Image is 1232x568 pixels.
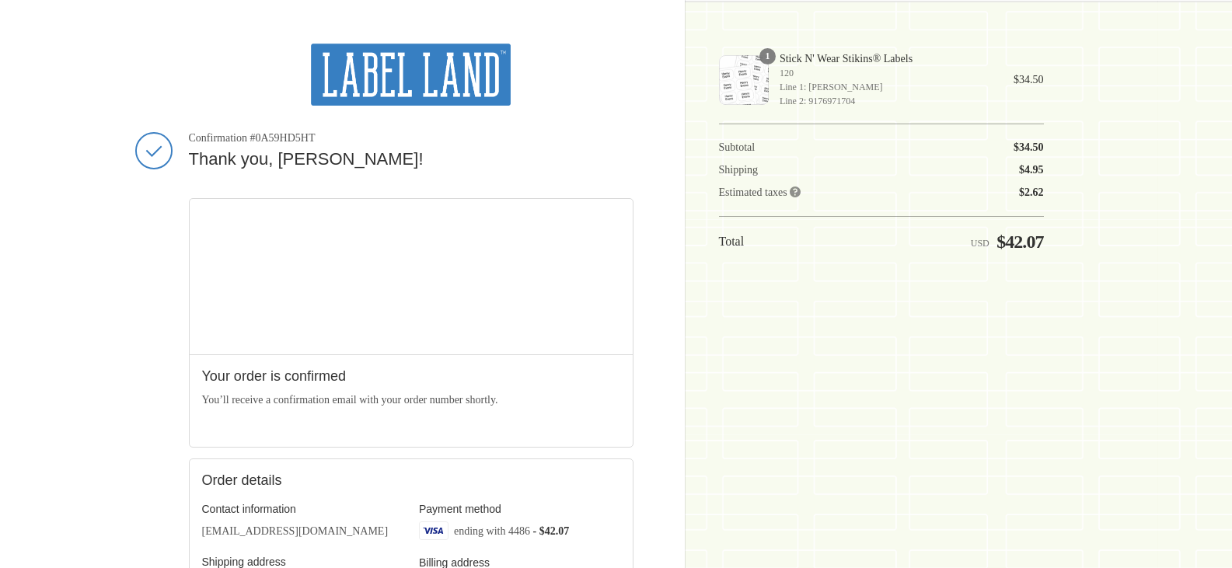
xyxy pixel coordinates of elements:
h2: Your order is confirmed [202,368,620,385]
img: Label Land [311,44,511,106]
span: $42.07 [996,232,1043,252]
span: $4.95 [1019,164,1044,176]
span: 1 [759,48,776,64]
span: 120 [780,66,992,80]
bdo: [EMAIL_ADDRESS][DOMAIN_NAME] [202,525,389,537]
img: Stick N' Wear Stikins® Labels - 120 [719,55,769,105]
span: Line 1: [PERSON_NAME] [780,80,992,94]
span: - $42.07 [533,524,570,536]
th: Subtotal [719,141,874,155]
span: Confirmation #0A59HD5HT [189,131,633,145]
span: $2.62 [1019,186,1044,198]
span: $34.50 [1014,141,1044,153]
span: USD [971,238,989,249]
h2: Thank you, [PERSON_NAME]! [189,148,633,171]
h3: Contact information [202,502,403,516]
span: ending with 4486 [454,524,530,536]
th: Estimated taxes [719,177,874,200]
h3: Payment method [419,502,620,516]
h2: Order details [202,472,411,490]
p: You’ll receive a confirmation email with your order number shortly. [202,392,620,408]
iframe: Google map displaying pin point of shipping address: Lakewood, New Jersey [190,199,633,354]
span: $34.50 [1014,74,1044,85]
span: Stick N' Wear Stikins® Labels [780,52,992,66]
span: Shipping [719,164,759,176]
span: Line 2: 9176971704 [780,94,992,108]
div: Google map displaying pin point of shipping address: Lakewood, New Jersey [190,199,633,354]
span: Total [719,235,745,248]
